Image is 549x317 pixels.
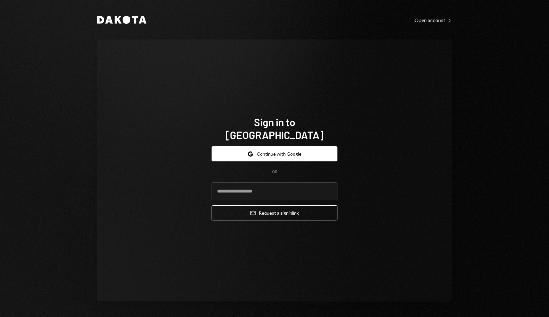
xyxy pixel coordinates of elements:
button: Continue with Google [212,146,337,161]
a: Open account [414,16,452,23]
button: Request a signinlink [212,205,337,220]
h1: Sign in to [GEOGRAPHIC_DATA] [212,116,337,141]
div: OR [272,169,277,175]
div: Open account [414,17,452,23]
